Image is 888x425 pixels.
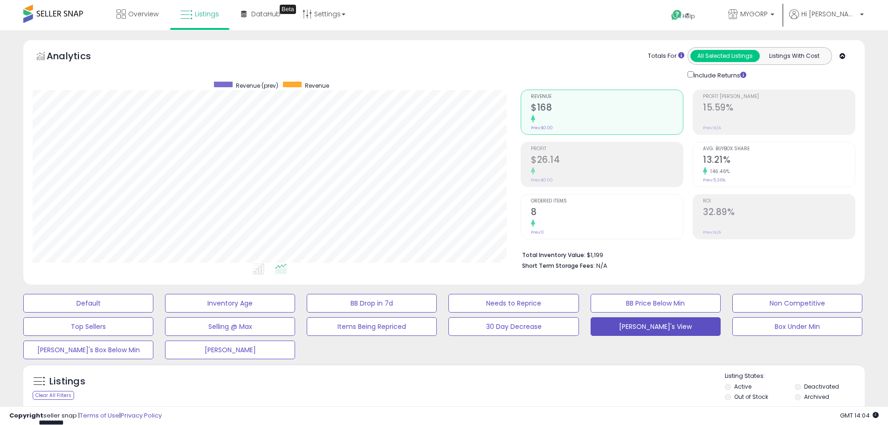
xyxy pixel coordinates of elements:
div: Tooltip anchor [280,5,296,14]
li: $1,199 [522,249,848,260]
a: Hi [PERSON_NAME] [789,9,864,30]
span: DataHub [251,9,281,19]
span: Revenue (prev) [236,82,278,90]
span: N/A [596,261,607,270]
p: Listing States: [725,372,865,381]
button: Listings With Cost [759,50,829,62]
button: Top Sellers [23,317,153,336]
button: BB Drop in 7d [307,294,437,313]
small: Prev: 0 [531,230,544,235]
div: Totals For [648,52,684,61]
small: 146.46% [707,168,730,175]
h2: 32.89% [703,207,855,219]
button: Non Competitive [732,294,862,313]
button: All Selected Listings [690,50,760,62]
button: Box Under Min [732,317,862,336]
h2: 13.21% [703,154,855,167]
small: Prev: $0.00 [531,125,553,131]
button: [PERSON_NAME]'s Box Below Min [23,341,153,359]
span: Ordered Items [531,199,683,204]
span: Avg. Buybox Share [703,146,855,152]
span: Revenue [305,82,329,90]
label: Deactivated [804,383,839,390]
a: Terms of Use [80,411,119,420]
span: Revenue [531,94,683,99]
b: Total Inventory Value: [522,251,585,259]
label: Active [734,383,751,390]
span: Listings [195,9,219,19]
h2: 8 [531,207,683,219]
button: BB Price Below Min [591,294,721,313]
button: Needs to Reprice [448,294,578,313]
button: [PERSON_NAME] [165,341,295,359]
button: Items Being Repriced [307,317,437,336]
small: Prev: N/A [703,230,721,235]
label: Out of Stock [734,393,768,401]
button: 30 Day Decrease [448,317,578,336]
span: Profit [PERSON_NAME] [703,94,855,99]
button: Default [23,294,153,313]
strong: Copyright [9,411,43,420]
button: Selling @ Max [165,317,295,336]
div: seller snap | | [9,411,162,420]
i: Get Help [671,9,682,21]
span: ROI [703,199,855,204]
button: [PERSON_NAME]'s View [591,317,721,336]
small: Prev: N/A [703,125,721,131]
a: Privacy Policy [121,411,162,420]
span: Profit [531,146,683,152]
h5: Listings [49,375,85,388]
span: Hi [PERSON_NAME] [801,9,857,19]
span: Help [682,12,695,20]
b: Short Term Storage Fees: [522,262,595,270]
h2: $26.14 [531,154,683,167]
span: 2025-08-14 14:04 GMT [840,411,879,420]
label: Archived [804,393,829,401]
span: Overview [128,9,158,19]
h5: Analytics [47,49,109,65]
h2: $168 [531,102,683,115]
div: Include Returns [681,70,757,80]
span: MYGORP [740,9,768,19]
div: Clear All Filters [33,391,74,400]
small: Prev: $0.00 [531,177,553,183]
a: Help [664,2,713,30]
small: Prev: 5.36% [703,177,725,183]
h2: 15.59% [703,102,855,115]
button: Inventory Age [165,294,295,313]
